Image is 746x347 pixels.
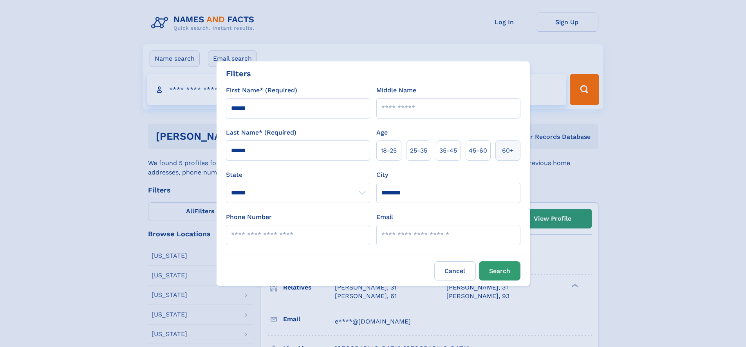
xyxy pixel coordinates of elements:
[226,86,297,95] label: First Name* (Required)
[376,170,388,180] label: City
[479,261,520,280] button: Search
[226,170,370,180] label: State
[469,146,487,155] span: 45‑60
[226,128,296,137] label: Last Name* (Required)
[439,146,457,155] span: 35‑45
[434,261,476,280] label: Cancel
[381,146,397,155] span: 18‑25
[376,212,393,222] label: Email
[376,128,388,137] label: Age
[410,146,427,155] span: 25‑35
[502,146,514,155] span: 60+
[226,68,251,79] div: Filters
[226,212,272,222] label: Phone Number
[376,86,416,95] label: Middle Name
